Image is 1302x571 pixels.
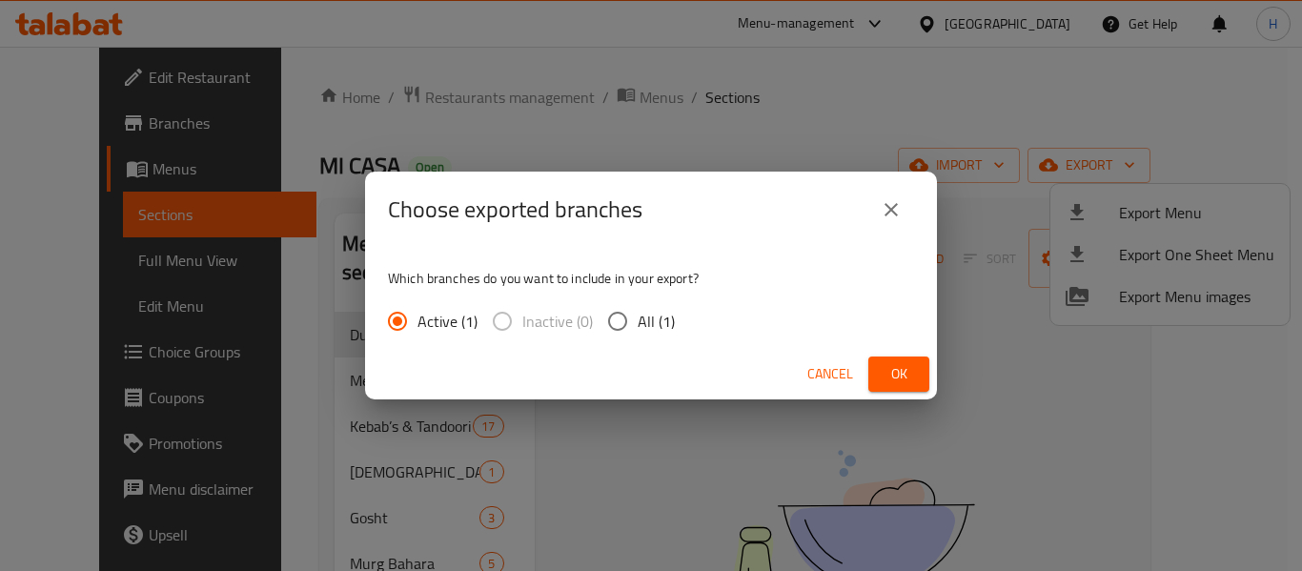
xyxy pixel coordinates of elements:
span: Ok [884,362,914,386]
button: Cancel [800,357,861,392]
span: Active (1) [417,310,478,333]
span: Inactive (0) [522,310,593,333]
button: Ok [868,357,929,392]
button: close [868,187,914,233]
span: All (1) [638,310,675,333]
h2: Choose exported branches [388,194,642,225]
span: Cancel [807,362,853,386]
p: Which branches do you want to include in your export? [388,269,914,288]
